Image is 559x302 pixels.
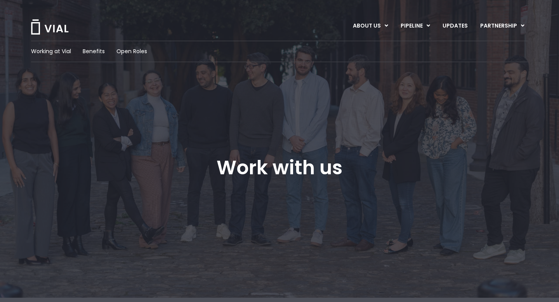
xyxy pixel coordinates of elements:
[474,19,531,33] a: PARTNERSHIPMenu Toggle
[31,47,71,56] a: Working at Vial
[436,19,474,33] a: UPDATES
[116,47,147,56] a: Open Roles
[83,47,105,56] a: Benefits
[217,156,342,179] h1: Work with us
[394,19,436,33] a: PIPELINEMenu Toggle
[347,19,394,33] a: ABOUT USMenu Toggle
[30,19,69,35] img: Vial Logo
